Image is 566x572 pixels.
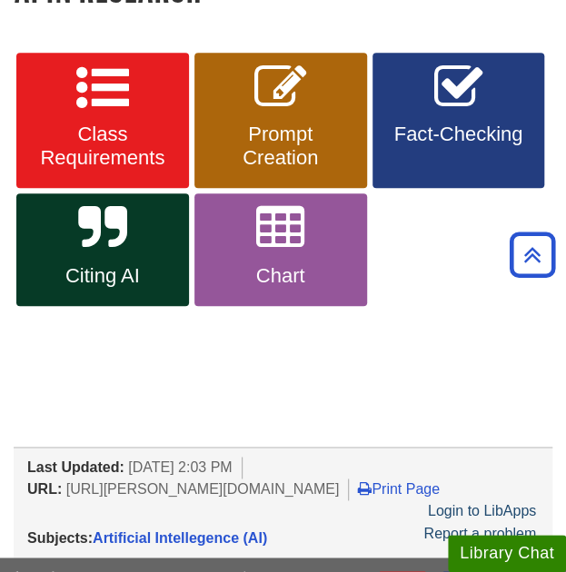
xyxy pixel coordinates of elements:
[16,193,189,306] a: Citing AI
[386,123,531,146] span: Fact-Checking
[194,53,367,189] a: Prompt Creation
[208,264,353,288] span: Chart
[128,459,232,475] span: [DATE] 2:03 PM
[358,481,440,497] a: Print Page
[30,123,175,170] span: Class Requirements
[93,529,267,545] a: Artificial Intellegence (AI)
[66,481,340,497] span: [URL][PERSON_NAME][DOMAIN_NAME]
[448,535,566,572] button: Library Chat
[16,53,189,189] a: Class Requirements
[503,242,561,267] a: Back to Top
[428,503,536,518] a: Login to LibApps
[27,529,93,545] span: Subjects:
[27,459,124,475] span: Last Updated:
[372,53,545,189] a: Fact-Checking
[194,193,367,306] a: Chart
[358,481,372,496] i: Print Page
[208,123,353,170] span: Prompt Creation
[27,481,62,497] span: URL:
[30,264,175,288] span: Citing AI
[423,525,536,540] a: Report a problem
